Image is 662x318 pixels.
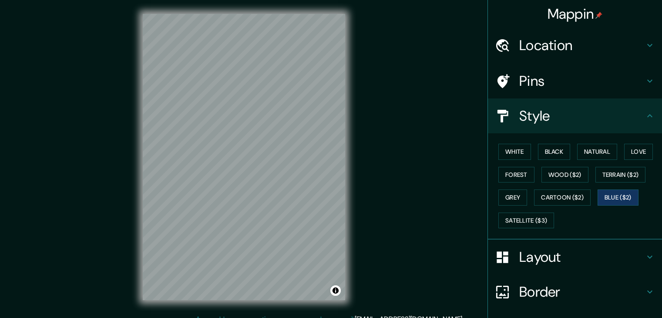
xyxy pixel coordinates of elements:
button: Blue ($2) [598,189,638,206]
h4: Location [519,37,645,54]
button: White [498,144,531,160]
button: Wood ($2) [541,167,588,183]
button: Satellite ($3) [498,213,554,229]
button: Natural [577,144,617,160]
canvas: Map [143,14,345,300]
h4: Mappin [548,5,603,23]
button: Cartoon ($2) [534,189,591,206]
div: Style [488,98,662,133]
button: Forest [498,167,534,183]
h4: Style [519,107,645,125]
button: Black [538,144,571,160]
button: Grey [498,189,527,206]
button: Love [624,144,653,160]
h4: Layout [519,248,645,266]
button: Toggle attribution [330,285,341,296]
h4: Border [519,283,645,301]
button: Terrain ($2) [595,167,646,183]
div: Location [488,28,662,63]
iframe: Help widget launcher [585,284,652,308]
h4: Pins [519,72,645,90]
img: pin-icon.png [595,12,602,19]
div: Pins [488,64,662,98]
div: Border [488,274,662,309]
div: Layout [488,240,662,274]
